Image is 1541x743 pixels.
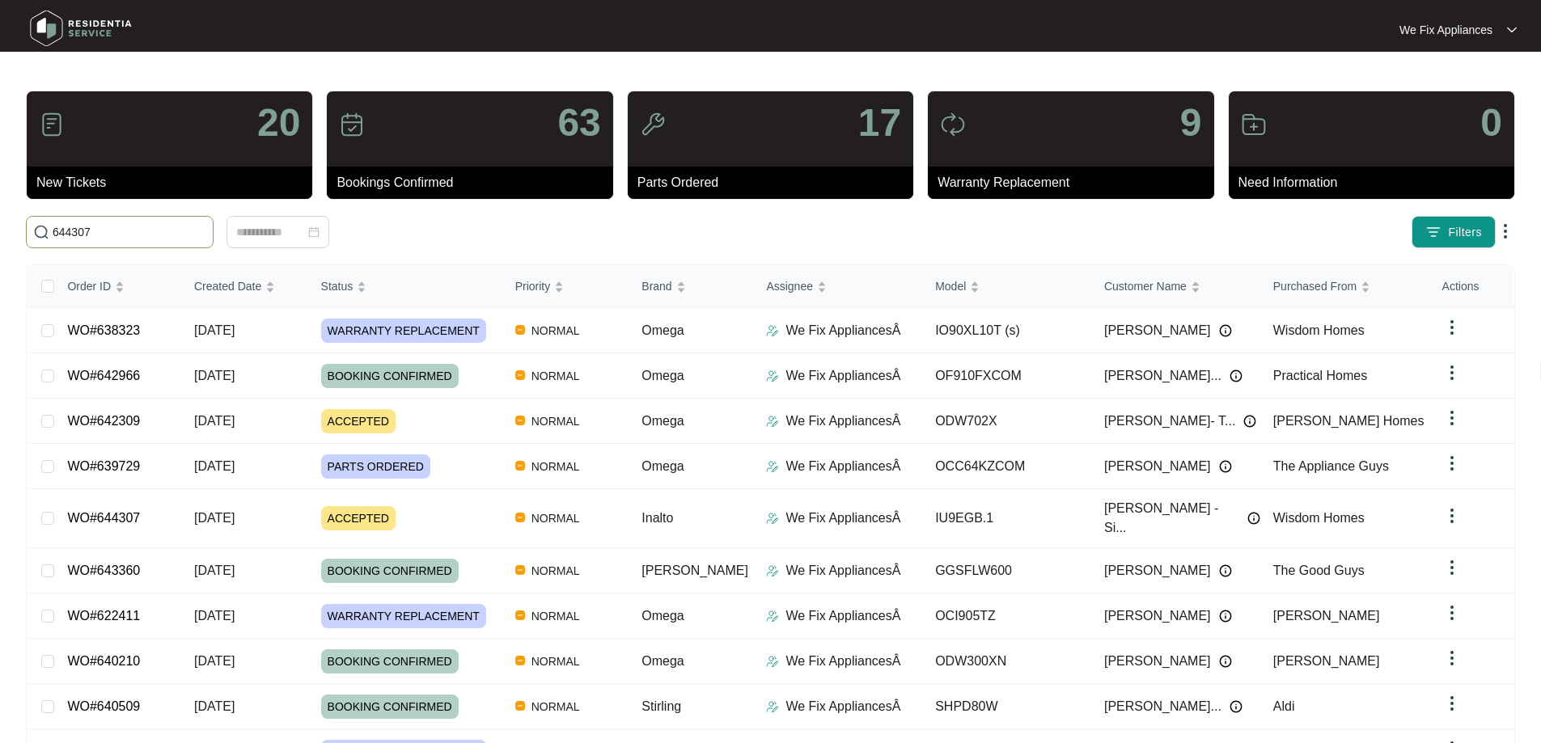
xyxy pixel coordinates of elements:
td: IU9EGB.1 [922,489,1091,548]
span: Wisdom Homes [1273,323,1365,337]
span: [PERSON_NAME] [1273,609,1380,623]
th: Actions [1429,265,1513,308]
img: Info icon [1247,512,1260,525]
span: NORMAL [525,509,586,528]
span: Purchased From [1273,277,1357,295]
span: Inalto [641,511,673,525]
span: NORMAL [525,457,586,476]
img: Vercel Logo [515,701,525,711]
img: dropdown arrow [1442,408,1462,428]
p: Parts Ordered [637,173,913,192]
img: residentia service logo [24,4,138,53]
img: Info icon [1219,564,1232,577]
span: [PERSON_NAME] [1104,652,1211,671]
span: Omega [641,609,684,623]
span: Created Date [194,277,261,295]
img: Vercel Logo [515,461,525,471]
img: dropdown arrow [1442,454,1462,473]
span: NORMAL [525,321,586,340]
img: Info icon [1230,369,1243,382]
img: Assigner Icon [766,564,779,577]
span: Practical Homes [1273,369,1367,382]
span: Order ID [67,277,111,295]
p: New Tickets [36,173,312,192]
th: Status [308,265,502,308]
span: PARTS ORDERED [321,454,430,479]
p: Warranty Replacement [938,173,1213,192]
span: WARRANTY REPLACEMENT [321,604,486,628]
span: Assignee [766,277,813,295]
span: [DATE] [194,511,235,525]
img: dropdown arrow [1442,318,1462,337]
span: Omega [641,459,684,473]
img: Assigner Icon [766,655,779,668]
img: Info icon [1230,700,1243,713]
img: Assigner Icon [766,369,779,382]
img: search-icon [33,224,49,240]
img: Info icon [1219,460,1232,473]
span: [PERSON_NAME] [1104,561,1211,580]
img: Vercel Logo [515,325,525,335]
span: [DATE] [194,654,235,668]
span: Aldi [1273,699,1295,713]
span: NORMAL [525,606,586,626]
span: [PERSON_NAME] [1104,321,1211,340]
span: Wisdom Homes [1273,511,1365,525]
img: icon [1241,112,1267,137]
th: Purchased From [1260,265,1429,308]
span: Omega [641,369,684,382]
span: [DATE] [194,369,235,382]
span: BOOKING CONFIRMED [321,364,459,388]
p: Need Information [1238,173,1514,192]
a: WO#642309 [67,414,140,428]
td: OCI905TZ [922,593,1091,639]
p: We Fix Appliances [1399,22,1492,38]
p: Bookings Confirmed [337,173,612,192]
span: [DATE] [194,323,235,337]
img: Assigner Icon [766,610,779,623]
img: Info icon [1243,415,1256,428]
img: Info icon [1219,655,1232,668]
span: Model [935,277,966,295]
p: 20 [257,103,300,142]
p: We Fix AppliancesÂ [785,652,900,671]
span: [PERSON_NAME] [641,564,748,577]
a: WO#622411 [67,609,140,623]
p: We Fix AppliancesÂ [785,697,900,716]
span: [DATE] [194,414,235,428]
th: Brand [629,265,753,308]
p: We Fix AppliancesÂ [785,561,900,580]
span: Omega [641,414,684,428]
td: IO90XL10T (s) [922,308,1091,353]
th: Priority [502,265,629,308]
span: [PERSON_NAME]... [1104,366,1221,386]
span: [PERSON_NAME] [1104,457,1211,476]
span: WARRANTY REPLACEMENT [321,319,486,343]
a: WO#638323 [67,323,140,337]
span: NORMAL [525,366,586,386]
span: [PERSON_NAME]... [1104,697,1221,716]
td: GGSFLW600 [922,548,1091,593]
img: Vercel Logo [515,416,525,425]
img: icon [640,112,666,137]
img: Vercel Logo [515,565,525,575]
img: dropdown arrow [1442,363,1462,382]
th: Assignee [753,265,922,308]
img: Vercel Logo [515,370,525,380]
span: Status [321,277,353,295]
p: We Fix AppliancesÂ [785,412,900,431]
td: OCC64KZCOM [922,444,1091,489]
p: We Fix AppliancesÂ [785,509,900,528]
p: 17 [858,103,901,142]
p: 0 [1480,103,1502,142]
span: [PERSON_NAME] Homes [1273,414,1425,428]
span: Filters [1448,224,1482,241]
th: Customer Name [1091,265,1260,308]
img: Assigner Icon [766,512,779,525]
img: Assigner Icon [766,700,779,713]
a: WO#639729 [67,459,140,473]
span: [DATE] [194,564,235,577]
span: The Good Guys [1273,564,1365,577]
span: NORMAL [525,412,586,431]
span: [DATE] [194,699,235,713]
